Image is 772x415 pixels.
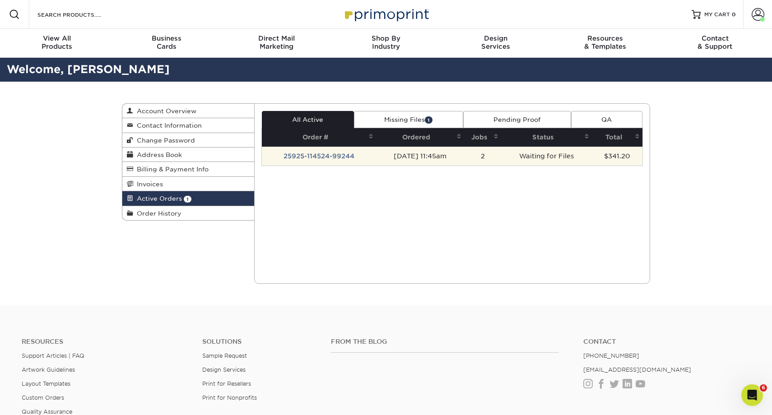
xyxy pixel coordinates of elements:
span: 6 [760,384,767,392]
span: Design [441,34,550,42]
span: Business [112,34,222,42]
div: Industry [331,34,441,51]
a: Support Articles | FAQ [22,352,84,359]
a: Account Overview [122,104,254,118]
a: Layout Templates [22,380,70,387]
a: Design Services [202,366,246,373]
td: [DATE] 11:45am [376,147,465,166]
div: Cards [112,34,222,51]
span: Resources [550,34,660,42]
span: Invoices [133,180,163,188]
a: Sample Request [202,352,247,359]
a: Print for Resellers [202,380,251,387]
a: BusinessCards [112,29,222,58]
a: Direct MailMarketing [222,29,331,58]
a: Contact& Support [660,29,770,58]
h4: From the Blog [331,338,559,346]
a: Active Orders 1 [122,191,254,206]
a: Artwork Guidelines [22,366,75,373]
div: & Support [660,34,770,51]
div: Products [2,34,112,51]
a: Resources& Templates [550,29,660,58]
a: Change Password [122,133,254,148]
span: Shop By [331,34,441,42]
a: All Active [262,111,354,128]
a: Order History [122,206,254,220]
a: Contact [583,338,750,346]
td: $341.20 [592,147,642,166]
a: DesignServices [441,29,550,58]
input: SEARCH PRODUCTS..... [37,9,125,20]
th: Status [501,128,592,147]
span: View All [2,34,112,42]
a: Contact Information [122,118,254,133]
a: [PHONE_NUMBER] [583,352,639,359]
a: Address Book [122,148,254,162]
h4: Solutions [202,338,317,346]
img: Primoprint [341,5,431,24]
span: Change Password [133,137,195,144]
span: Direct Mail [222,34,331,42]
span: Account Overview [133,107,196,115]
a: [EMAIL_ADDRESS][DOMAIN_NAME] [583,366,691,373]
span: Active Orders [133,195,182,202]
span: Address Book [133,151,182,158]
a: Pending Proof [463,111,571,128]
th: Total [592,128,642,147]
th: Ordered [376,128,465,147]
a: View AllProducts [2,29,112,58]
span: Contact Information [133,122,202,129]
td: Waiting for Files [501,147,592,166]
td: 2 [464,147,501,166]
th: Jobs [464,128,501,147]
span: MY CART [704,11,730,18]
th: Order # [262,128,376,147]
div: Marketing [222,34,331,51]
div: & Templates [550,34,660,51]
a: Billing & Payment Info [122,162,254,176]
a: Shop ByIndustry [331,29,441,58]
span: Contact [660,34,770,42]
span: Billing & Payment Info [133,166,209,173]
span: 1 [184,196,191,203]
h4: Resources [22,338,189,346]
span: Order History [133,210,181,217]
td: 25925-114524-99244 [262,147,376,166]
span: 1 [425,116,433,123]
a: Invoices [122,177,254,191]
iframe: Intercom live chat [741,384,763,406]
span: 0 [732,11,736,18]
a: Missing Files1 [354,111,463,128]
div: Services [441,34,550,51]
a: QA [571,111,642,128]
